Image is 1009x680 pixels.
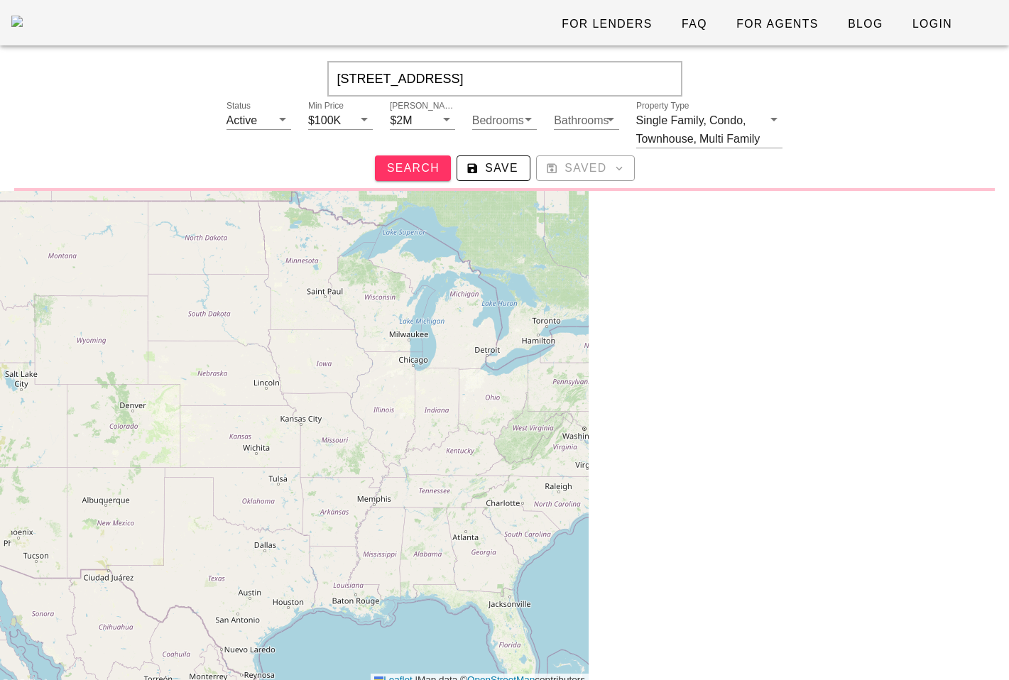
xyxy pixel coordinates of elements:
div: Condo, [709,114,746,127]
div: Bathrooms [554,111,618,129]
span: Saved [548,162,623,175]
a: For Agents [724,11,830,37]
a: For Lenders [550,11,664,37]
span: Save [469,162,518,175]
div: Property TypeSingle Family,Condo,Townhouse,Multi Family [636,111,783,148]
label: [PERSON_NAME] [390,101,454,111]
span: Search [386,162,440,175]
span: Blog [847,18,883,31]
div: $100K [308,114,341,127]
a: Login [900,11,964,37]
div: Multi Family [699,133,760,146]
button: Saved [536,155,635,181]
label: Min Price [308,101,344,111]
span: For Agents [736,18,819,31]
span: FAQ [681,18,707,31]
label: Property Type [636,101,689,111]
div: [PERSON_NAME]$2M [390,111,454,129]
input: Enter Your Address, Zipcode or City & State [327,61,682,97]
span: For Lenders [561,18,653,31]
label: Status [227,101,251,111]
a: Blog [836,11,895,37]
button: Search [375,155,451,181]
span: Login [912,18,952,31]
div: Townhouse, [636,133,697,146]
a: FAQ [670,11,719,37]
button: Save [457,155,530,181]
div: Min Price$100K [308,111,373,129]
div: Active [227,114,258,127]
div: $2M [390,114,412,127]
div: StatusActive [227,111,291,129]
div: Bedrooms [472,111,537,129]
img: desktop-logo.png [11,16,23,27]
div: Single Family, [636,114,707,127]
